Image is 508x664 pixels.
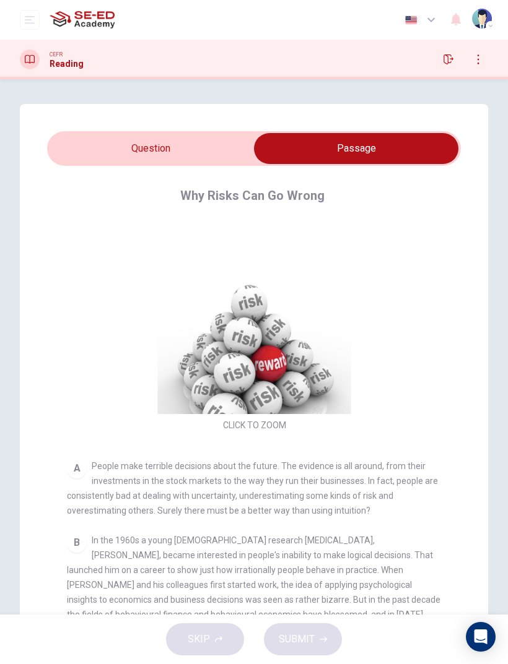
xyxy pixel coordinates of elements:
div: B [67,533,87,553]
img: en [403,15,419,25]
img: Profile picture [472,9,492,28]
div: Open Intercom Messenger [466,622,496,652]
span: People make terrible decisions about the future. The evidence is all around, from their investmen... [67,461,438,515]
div: A [67,459,87,478]
button: open mobile menu [20,10,40,30]
h1: Reading [50,59,84,69]
img: SE-ED Academy logo [50,7,115,32]
span: CEFR [50,50,63,59]
h4: Why Risks Can Go Wrong [180,186,325,205]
